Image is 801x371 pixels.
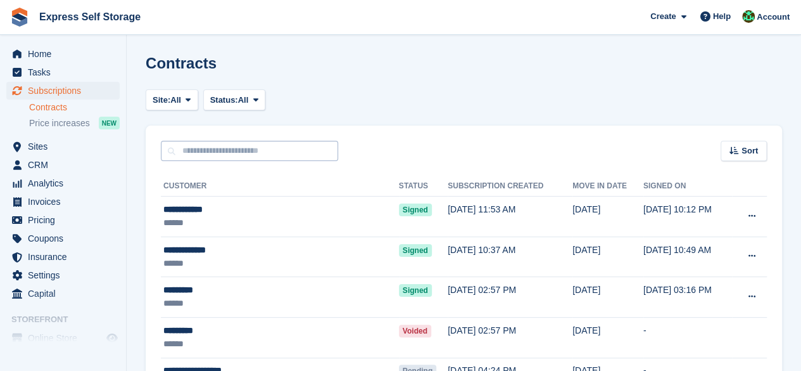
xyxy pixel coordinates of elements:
[448,317,572,358] td: [DATE] 02:57 PM
[572,277,643,318] td: [DATE]
[572,176,643,197] th: Move in date
[29,116,120,130] a: Price increases NEW
[146,55,217,72] h1: Contracts
[742,10,755,23] img: Shakiyra Davis
[28,156,104,174] span: CRM
[643,176,733,197] th: Signed on
[572,197,643,237] td: [DATE]
[146,89,198,110] button: Site: All
[29,117,90,129] span: Price increases
[6,63,120,81] a: menu
[28,174,104,192] span: Analytics
[6,138,120,155] a: menu
[99,117,120,129] div: NEW
[28,45,104,63] span: Home
[28,285,104,303] span: Capital
[6,285,120,303] a: menu
[28,63,104,81] span: Tasks
[29,101,120,114] a: Contracts
[6,174,120,192] a: menu
[399,284,432,297] span: Signed
[153,94,170,107] span: Site:
[6,193,120,211] a: menu
[28,230,104,247] span: Coupons
[11,313,126,326] span: Storefront
[203,89,265,110] button: Status: All
[757,11,790,23] span: Account
[161,176,399,197] th: Customer
[28,138,104,155] span: Sites
[6,248,120,266] a: menu
[399,176,448,197] th: Status
[28,266,104,284] span: Settings
[28,211,104,229] span: Pricing
[6,82,120,100] a: menu
[448,237,572,277] td: [DATE] 10:37 AM
[448,176,572,197] th: Subscription created
[210,94,238,107] span: Status:
[713,10,731,23] span: Help
[572,237,643,277] td: [DATE]
[28,329,104,347] span: Online Store
[399,244,432,257] span: Signed
[6,156,120,174] a: menu
[448,197,572,237] td: [DATE] 11:53 AM
[643,197,733,237] td: [DATE] 10:12 PM
[6,230,120,247] a: menu
[34,6,146,27] a: Express Self Storage
[650,10,676,23] span: Create
[741,145,758,157] span: Sort
[643,277,733,318] td: [DATE] 03:16 PM
[399,325,431,337] span: Voided
[10,8,29,27] img: stora-icon-8386f47178a22dfd0bd8f6a31ec36ba5ce8667c1dd55bd0f319d3a0aa187defe.svg
[643,237,733,277] td: [DATE] 10:49 AM
[6,211,120,229] a: menu
[572,317,643,358] td: [DATE]
[238,94,249,107] span: All
[643,317,733,358] td: -
[448,277,572,318] td: [DATE] 02:57 PM
[6,266,120,284] a: menu
[6,329,120,347] a: menu
[399,204,432,216] span: Signed
[104,330,120,346] a: Preview store
[6,45,120,63] a: menu
[28,82,104,100] span: Subscriptions
[28,193,104,211] span: Invoices
[28,248,104,266] span: Insurance
[170,94,181,107] span: All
